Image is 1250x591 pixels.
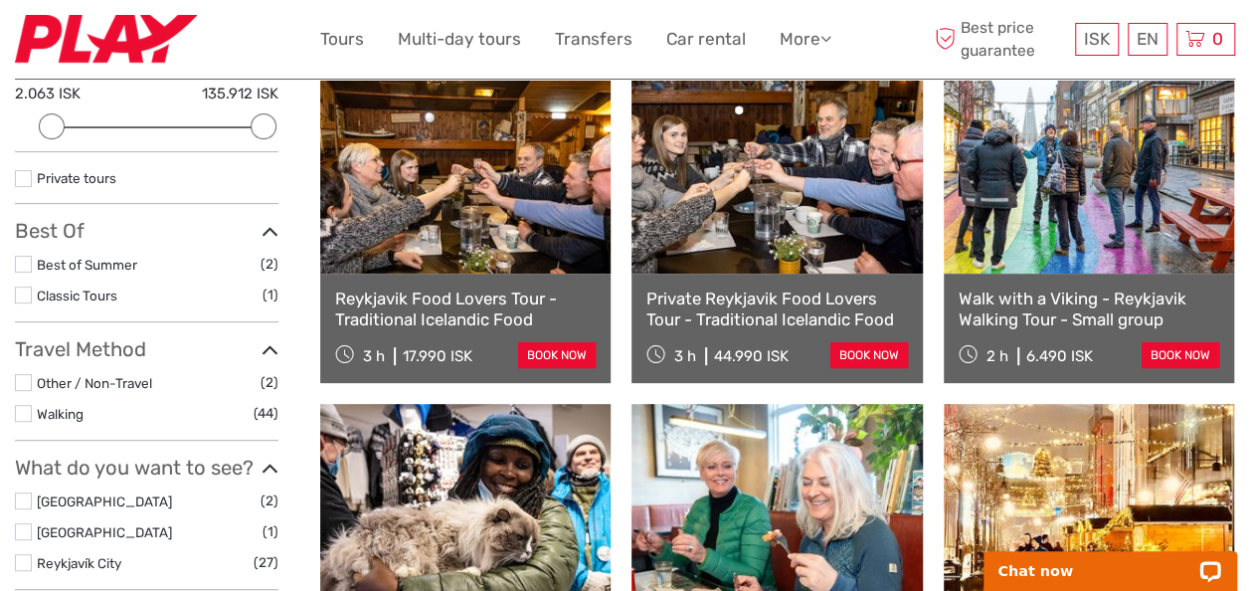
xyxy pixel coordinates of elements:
[646,289,907,329] a: Private Reykjavik Food Lovers Tour - Traditional Icelandic Food
[830,342,908,368] a: book now
[261,490,278,512] span: (2)
[37,375,152,391] a: Other / Non-Travel
[674,347,696,365] span: 3 h
[666,25,746,54] a: Car rental
[37,493,172,509] a: [GEOGRAPHIC_DATA]
[37,406,84,422] a: Walking
[1142,342,1219,368] a: book now
[1128,23,1167,56] div: EN
[202,84,278,104] label: 135.912 ISK
[15,337,278,361] h3: Travel Method
[37,288,117,303] a: Classic Tours
[320,25,364,54] a: Tours
[986,347,1008,365] span: 2 h
[37,257,137,273] a: Best of Summer
[37,555,121,571] a: Reykjavík City
[261,371,278,394] span: (2)
[398,25,521,54] a: Multi-day tours
[37,170,116,186] a: Private tours
[254,402,278,425] span: (44)
[1084,29,1110,49] span: ISK
[959,289,1219,329] a: Walk with a Viking - Reykjavik Walking Tour - Small group
[254,551,278,574] span: (27)
[15,219,278,243] h3: Best Of
[15,15,197,64] img: Fly Play
[971,528,1250,591] iframe: LiveChat chat widget
[714,347,789,365] div: 44.990 ISK
[263,284,278,306] span: (1)
[1209,29,1226,49] span: 0
[335,289,596,329] a: Reykjavik Food Lovers Tour - Traditional Icelandic Food
[780,25,831,54] a: More
[261,253,278,276] span: (2)
[403,347,472,365] div: 17.990 ISK
[555,25,632,54] a: Transfers
[15,84,81,104] label: 2.063 ISK
[263,520,278,543] span: (1)
[15,456,278,480] h3: What do you want to see?
[363,347,385,365] span: 3 h
[37,524,172,540] a: [GEOGRAPHIC_DATA]
[518,342,596,368] a: book now
[930,17,1070,61] span: Best price guarantee
[1026,347,1093,365] div: 6.490 ISK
